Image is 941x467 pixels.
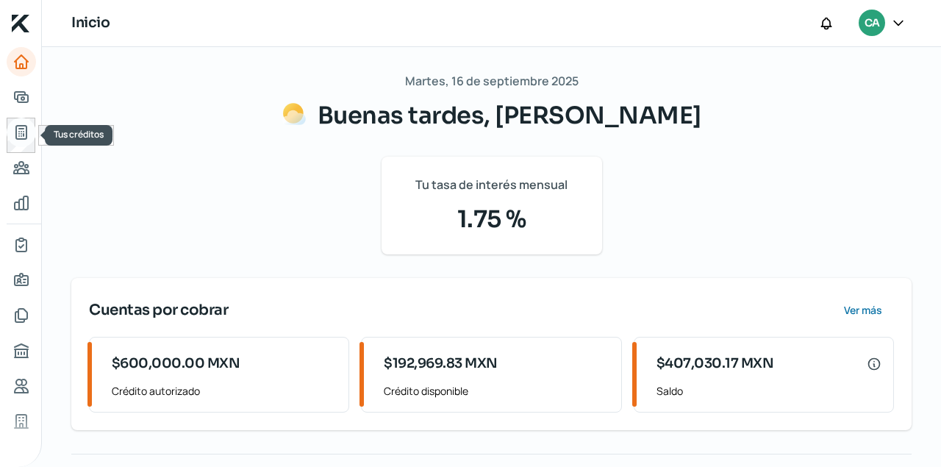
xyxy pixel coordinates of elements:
[7,47,36,76] a: Inicio
[656,382,881,400] span: Saldo
[384,382,609,400] span: Crédito disponible
[7,371,36,401] a: Referencias
[831,296,894,325] button: Ver más
[71,13,110,34] h1: Inicio
[7,230,36,260] a: Mi contrato
[7,265,36,295] a: Información general
[112,354,240,374] span: $600,000.00 MXN
[7,188,36,218] a: Mis finanzas
[7,407,36,436] a: Industria
[656,354,774,374] span: $407,030.17 MXN
[7,301,36,330] a: Documentos
[384,354,498,374] span: $192,969.83 MXN
[282,102,306,126] img: Saludos
[865,15,879,32] span: CA
[399,202,584,237] span: 1.75 %
[7,118,36,147] a: Tus créditos
[112,382,337,400] span: Crédito autorizado
[7,336,36,366] a: Buró de crédito
[844,305,882,316] span: Ver más
[7,153,36,182] a: Pago a proveedores
[54,128,104,140] span: Tus créditos
[7,82,36,112] a: Adelantar facturas
[405,71,579,92] span: Martes, 16 de septiembre 2025
[89,299,228,321] span: Cuentas por cobrar
[318,101,701,130] span: Buenas tardes, [PERSON_NAME]
[415,174,568,196] span: Tu tasa de interés mensual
